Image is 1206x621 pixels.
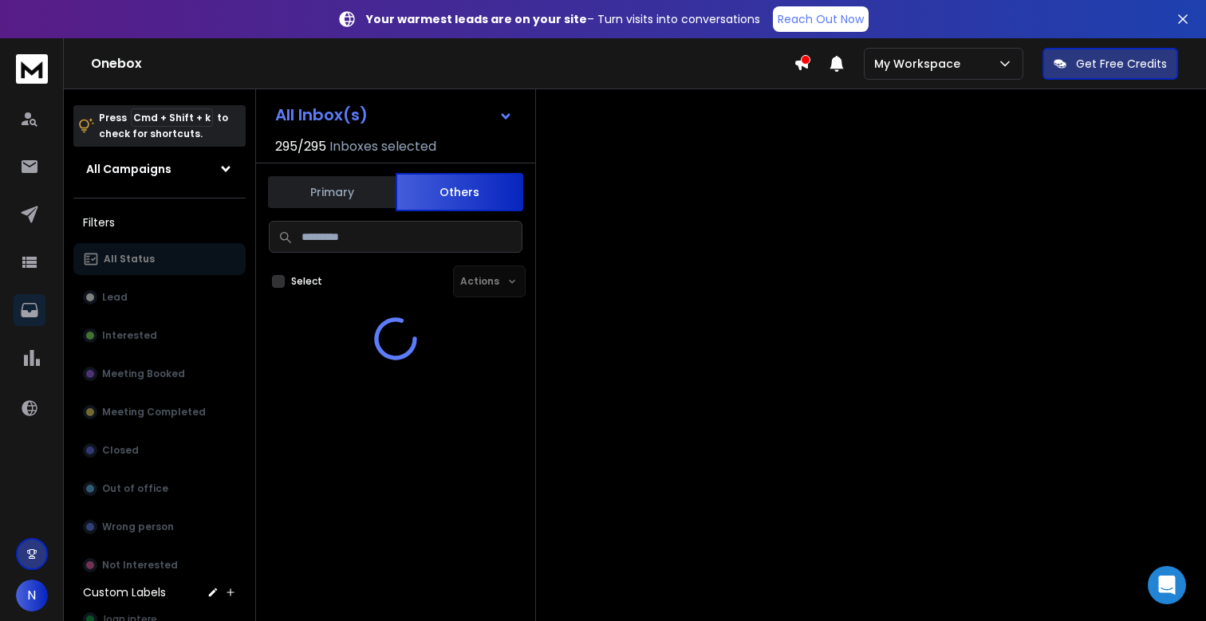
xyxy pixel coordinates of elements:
h3: Filters [73,211,246,234]
span: Cmd + Shift + k [131,108,213,127]
div: Open Intercom Messenger [1148,566,1186,604]
h1: Onebox [91,54,794,73]
label: Select [291,275,322,288]
p: Press to check for shortcuts. [99,110,228,142]
button: Get Free Credits [1042,48,1178,80]
h1: All Campaigns [86,161,171,177]
button: All Campaigns [73,153,246,185]
p: – Turn visits into conversations [366,11,760,27]
p: Reach Out Now [778,11,864,27]
button: N [16,580,48,611]
strong: Your warmest leads are on your site [366,11,587,27]
h3: Inboxes selected [329,137,436,156]
button: Primary [268,175,396,210]
button: All Inbox(s) [262,99,526,131]
button: Others [396,173,523,211]
img: logo [16,54,48,84]
a: Reach Out Now [773,6,869,32]
p: My Workspace [874,56,967,72]
h1: All Inbox(s) [275,107,368,123]
span: 295 / 295 [275,137,326,156]
h3: Custom Labels [83,584,166,600]
p: Get Free Credits [1076,56,1167,72]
